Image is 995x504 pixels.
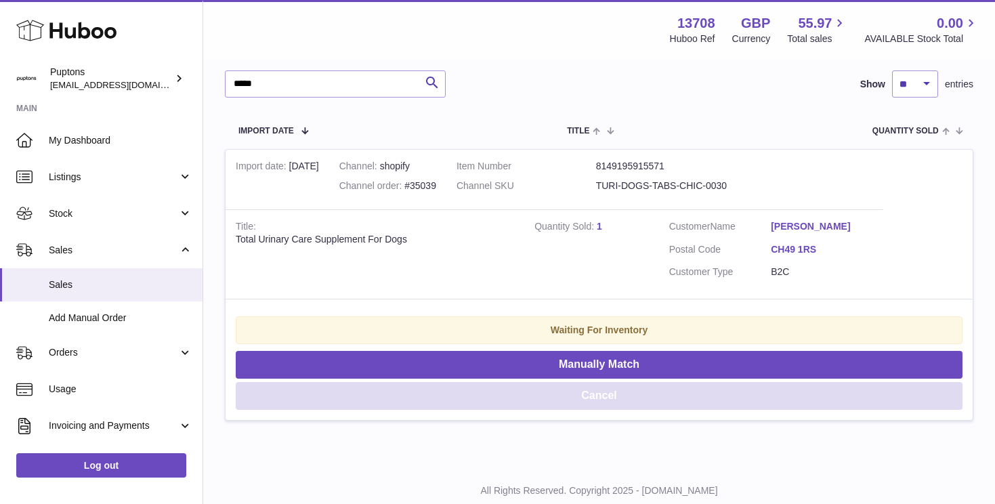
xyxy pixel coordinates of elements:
[49,312,192,324] span: Add Manual Order
[596,160,736,173] dd: 8149195915571
[787,33,847,45] span: Total sales
[49,207,178,220] span: Stock
[670,33,715,45] div: Huboo Ref
[669,243,771,259] dt: Postal Code
[226,150,329,209] td: [DATE]
[49,346,178,359] span: Orders
[864,33,979,45] span: AVAILABLE Stock Total
[669,221,711,232] span: Customer
[49,171,178,184] span: Listings
[669,266,771,278] dt: Customer Type
[214,484,984,497] p: All Rights Reserved. Copyright 2025 - [DOMAIN_NAME]
[597,221,602,232] a: 1
[596,180,736,192] dd: TURI-DOGS-TABS-CHIC-0030
[567,127,589,135] span: Title
[945,78,973,91] span: entries
[49,134,192,147] span: My Dashboard
[534,221,597,235] strong: Quantity Sold
[787,14,847,45] a: 55.97 Total sales
[16,68,37,89] img: hello@puptons.com
[236,382,962,410] button: Cancel
[551,324,648,335] strong: Waiting For Inventory
[339,160,436,173] div: shopify
[937,14,963,33] span: 0.00
[771,243,872,256] a: CH49 1RS
[669,220,771,236] dt: Name
[339,180,436,192] div: #35039
[339,180,405,194] strong: Channel order
[49,419,178,432] span: Invoicing and Payments
[771,266,872,278] dd: B2C
[741,14,770,33] strong: GBP
[236,351,962,379] button: Manually Match
[238,127,294,135] span: Import date
[771,220,872,233] a: [PERSON_NAME]
[872,127,939,135] span: Quantity Sold
[49,244,178,257] span: Sales
[236,233,514,246] div: Total Urinary Care Supplement For Dogs
[457,160,596,173] dt: Item Number
[236,161,289,175] strong: Import date
[49,383,192,396] span: Usage
[860,78,885,91] label: Show
[50,66,172,91] div: Puptons
[457,180,596,192] dt: Channel SKU
[732,33,771,45] div: Currency
[677,14,715,33] strong: 13708
[49,278,192,291] span: Sales
[50,79,199,90] span: [EMAIL_ADDRESS][DOMAIN_NAME]
[236,221,256,235] strong: Title
[864,14,979,45] a: 0.00 AVAILABLE Stock Total
[339,161,380,175] strong: Channel
[798,14,832,33] span: 55.97
[16,453,186,478] a: Log out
